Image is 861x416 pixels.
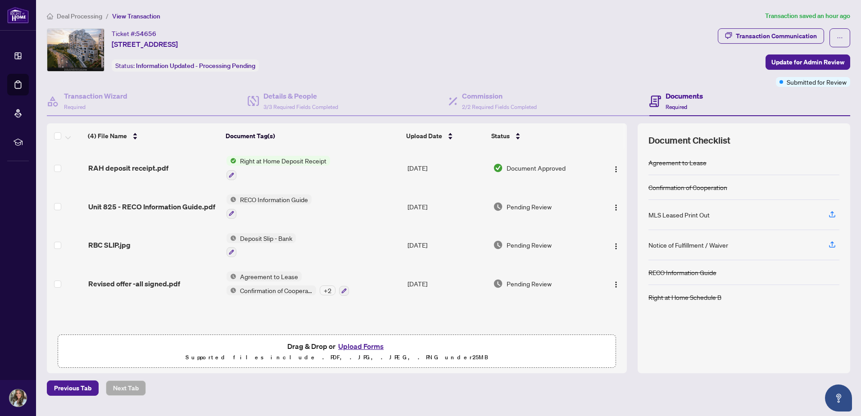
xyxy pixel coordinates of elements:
span: ellipsis [837,35,843,41]
img: Logo [612,166,620,173]
span: Document Approved [507,163,566,173]
span: (4) File Name [88,131,127,141]
span: Upload Date [406,131,442,141]
div: Transaction Communication [736,29,817,43]
span: 54656 [136,30,156,38]
img: logo [7,7,29,23]
button: Update for Admin Review [766,54,850,70]
img: Document Status [493,163,503,173]
span: Right at Home Deposit Receipt [236,156,330,166]
div: Confirmation of Cooperation [648,182,727,192]
span: Required [64,104,86,110]
span: RAH deposit receipt.pdf [88,163,168,173]
img: Status Icon [227,285,236,295]
div: MLS Leased Print Out [648,210,710,220]
span: Revised offer -all signed.pdf [88,278,180,289]
div: Ticket #: [112,28,156,39]
img: Document Status [493,240,503,250]
img: Logo [612,281,620,288]
img: Document Status [493,279,503,289]
button: Status IconDeposit Slip - Bank [227,233,296,258]
button: Logo [609,199,623,214]
h4: Transaction Wizard [64,90,127,101]
button: Next Tab [106,380,146,396]
img: Status Icon [227,194,236,204]
span: View Transaction [112,12,160,20]
img: Status Icon [227,271,236,281]
img: Status Icon [227,156,236,166]
span: Pending Review [507,240,552,250]
button: Status IconAgreement to LeaseStatus IconConfirmation of Cooperation+2 [227,271,349,296]
h4: Commission [462,90,537,101]
button: Logo [609,161,623,175]
span: [STREET_ADDRESS] [112,39,178,50]
div: Agreement to Lease [648,158,707,167]
li: / [106,11,109,21]
button: Open asap [825,384,852,411]
div: Status: [112,59,259,72]
div: Notice of Fulfillment / Waiver [648,240,728,250]
span: Information Updated - Processing Pending [136,62,255,70]
span: Unit 825 - RECO Information Guide.pdf [88,201,215,212]
h4: Documents [666,90,703,101]
span: Pending Review [507,202,552,212]
div: + 2 [320,285,335,295]
td: [DATE] [404,149,489,187]
span: Previous Tab [54,381,91,395]
span: Deposit Slip - Bank [236,233,296,243]
div: Right at Home Schedule B [648,292,721,302]
span: 2/2 Required Fields Completed [462,104,537,110]
span: home [47,13,53,19]
td: [DATE] [404,187,489,226]
span: 3/3 Required Fields Completed [263,104,338,110]
h4: Details & People [263,90,338,101]
span: RBC SLIP.jpg [88,240,131,250]
button: Status IconRight at Home Deposit Receipt [227,156,330,180]
button: Upload Forms [335,340,386,352]
article: Transaction saved an hour ago [765,11,850,21]
th: Status [488,123,594,149]
img: Status Icon [227,233,236,243]
button: Transaction Communication [718,28,824,44]
button: Logo [609,238,623,252]
th: Upload Date [403,123,488,149]
span: Pending Review [507,279,552,289]
span: Required [666,104,687,110]
div: RECO Information Guide [648,267,716,277]
img: Logo [612,204,620,211]
span: Agreement to Lease [236,271,302,281]
span: Drag & Drop or [287,340,386,352]
img: Profile Icon [9,389,27,407]
p: Supported files include .PDF, .JPG, .JPEG, .PNG under 25 MB [63,352,610,363]
img: Document Status [493,202,503,212]
span: Update for Admin Review [771,55,844,69]
img: IMG-E12397660_1.jpg [47,29,104,71]
span: Confirmation of Cooperation [236,285,316,295]
td: [DATE] [404,226,489,265]
img: Logo [612,243,620,250]
span: RECO Information Guide [236,194,312,204]
span: Status [491,131,510,141]
span: Drag & Drop orUpload FormsSupported files include .PDF, .JPG, .JPEG, .PNG under25MB [58,335,616,368]
th: (4) File Name [84,123,222,149]
button: Status IconRECO Information Guide [227,194,312,219]
td: [DATE] [404,264,489,303]
th: Document Tag(s) [222,123,403,149]
span: Submitted for Review [787,77,847,87]
span: Deal Processing [57,12,102,20]
span: Document Checklist [648,134,730,147]
button: Previous Tab [47,380,99,396]
button: Logo [609,276,623,291]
